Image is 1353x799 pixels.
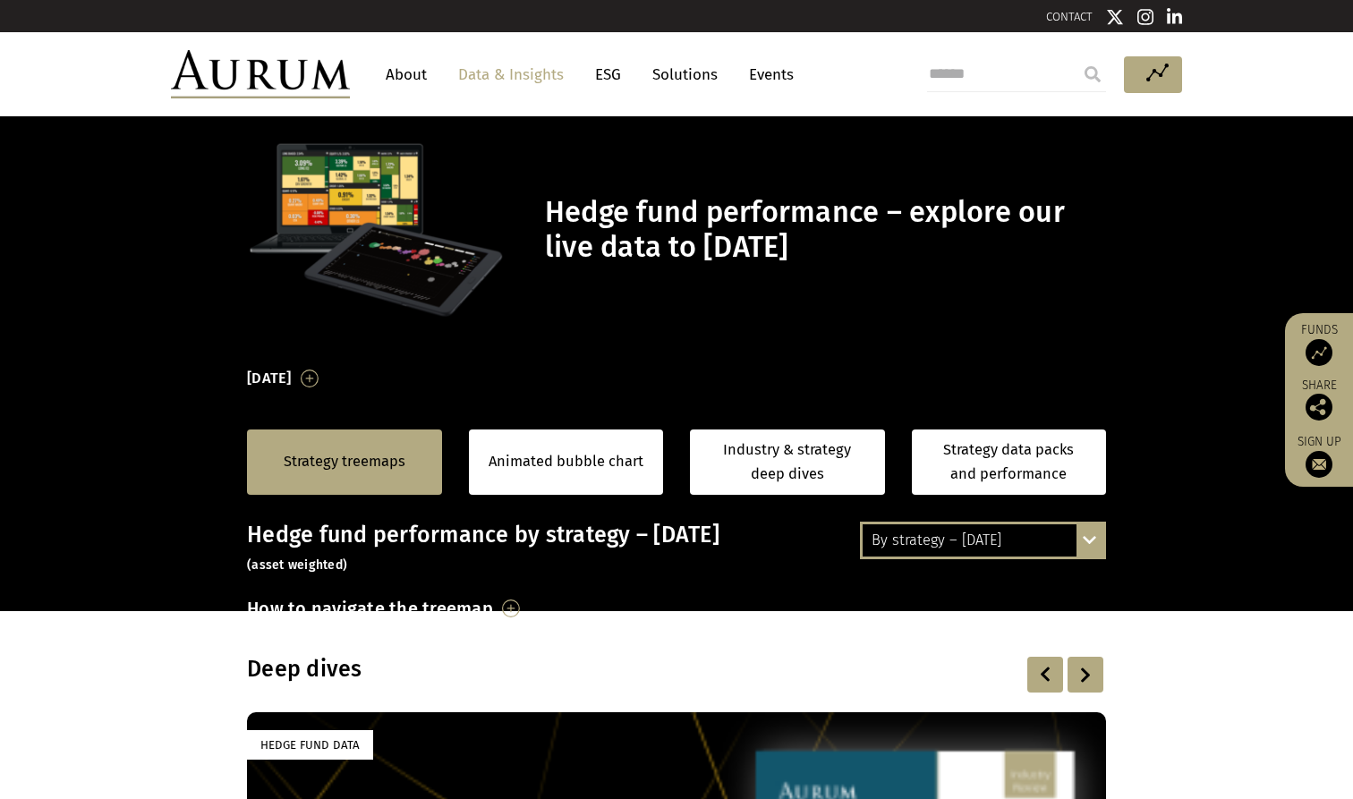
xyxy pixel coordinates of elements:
a: CONTACT [1046,10,1093,23]
div: By strategy – [DATE] [863,524,1103,557]
a: About [377,58,436,91]
img: Linkedin icon [1167,8,1183,26]
a: Animated bubble chart [489,450,643,473]
a: Strategy data packs and performance [912,429,1107,495]
div: Share [1294,379,1344,421]
a: Funds [1294,322,1344,366]
img: Aurum [171,50,350,98]
a: Events [740,58,794,91]
a: Sign up [1294,434,1344,478]
h3: Deep dives [247,656,875,683]
h1: Hedge fund performance – explore our live data to [DATE] [545,195,1102,265]
img: Sign up to our newsletter [1306,451,1332,478]
h3: How to navigate the treemap [247,593,493,624]
a: Strategy treemaps [284,450,405,473]
div: Hedge Fund Data [247,730,373,760]
img: Share this post [1306,394,1332,421]
a: Solutions [643,58,727,91]
a: ESG [586,58,630,91]
img: Twitter icon [1106,8,1124,26]
input: Submit [1075,56,1110,92]
h3: [DATE] [247,365,292,392]
a: Data & Insights [449,58,573,91]
img: Instagram icon [1137,8,1153,26]
img: Access Funds [1306,339,1332,366]
h3: Hedge fund performance by strategy – [DATE] [247,522,1106,575]
small: (asset weighted) [247,557,347,573]
a: Industry & strategy deep dives [690,429,885,495]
